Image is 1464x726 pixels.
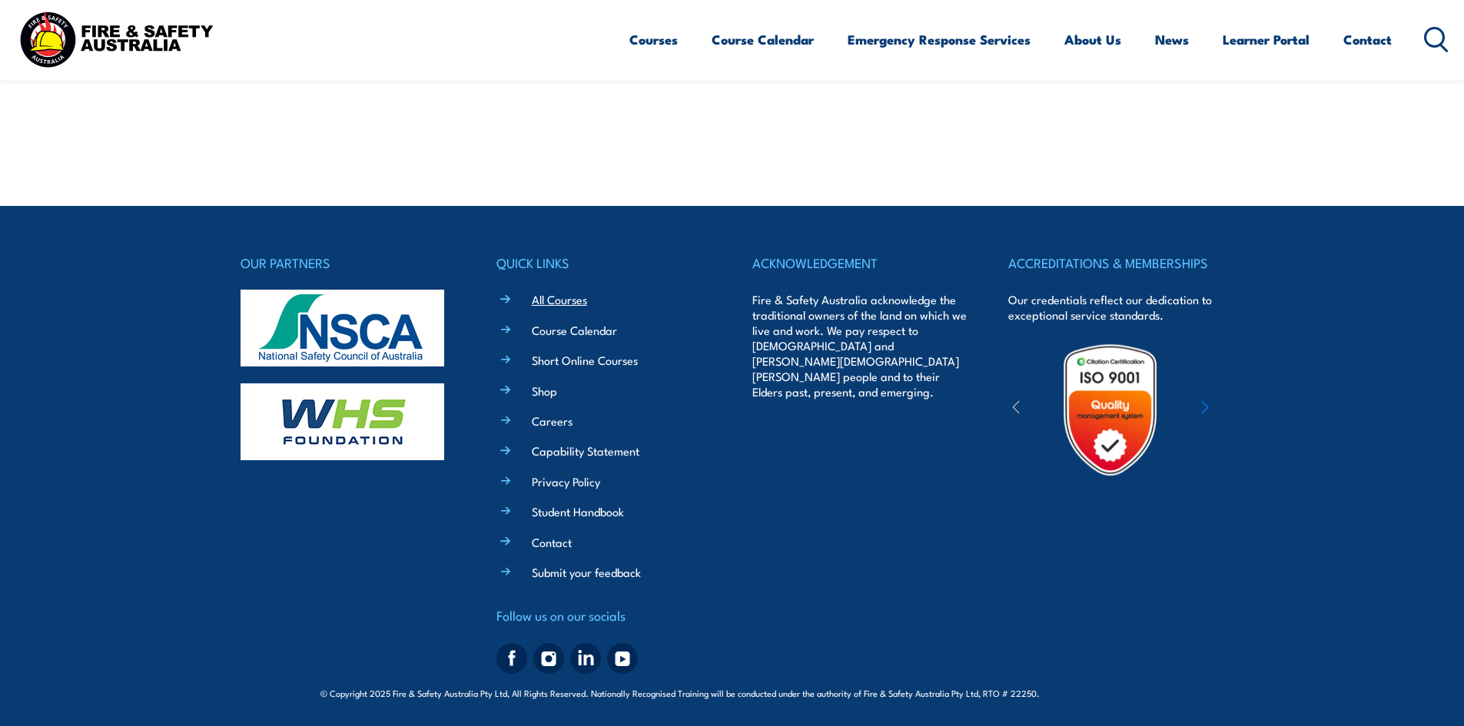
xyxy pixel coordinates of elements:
a: Course Calendar [532,322,617,338]
a: News [1155,19,1189,60]
img: ewpa-logo [1178,383,1312,436]
a: About Us [1064,19,1121,60]
a: Shop [532,383,557,399]
a: Student Handbook [532,503,624,519]
a: Contact [532,534,572,550]
h4: ACCREDITATIONS & MEMBERSHIPS [1008,252,1223,273]
span: © Copyright 2025 Fire & Safety Australia Pty Ltd, All Rights Reserved. Nationally Recognised Trai... [320,685,1144,700]
a: Submit your feedback [532,564,641,580]
a: Capability Statement [532,443,639,459]
a: Learner Portal [1223,19,1310,60]
p: Our credentials reflect our dedication to exceptional service standards. [1008,292,1223,323]
a: KND Digital [1090,685,1144,700]
a: Courses [629,19,678,60]
a: Course Calendar [712,19,814,60]
a: Privacy Policy [532,473,600,489]
img: nsca-logo-footer [241,290,444,366]
a: Short Online Courses [532,352,638,368]
h4: Follow us on our socials [496,605,712,626]
img: Untitled design (19) [1043,343,1177,477]
h4: QUICK LINKS [496,252,712,273]
p: Fire & Safety Australia acknowledge the traditional owners of the land on which we live and work.... [752,292,968,399]
h4: OUR PARTNERS [241,252,456,273]
a: All Courses [532,291,587,307]
a: Careers [532,413,573,429]
span: Site: [1057,687,1144,699]
img: whs-logo-footer [241,383,444,460]
h4: ACKNOWLEDGEMENT [752,252,968,273]
a: Emergency Response Services [848,19,1031,60]
a: Contact [1343,19,1392,60]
